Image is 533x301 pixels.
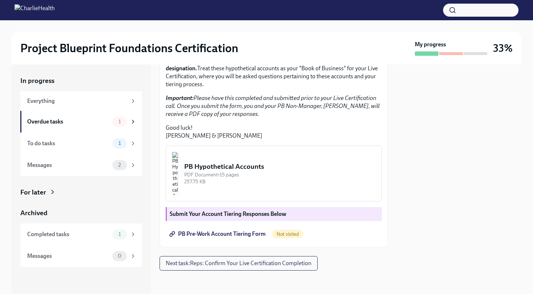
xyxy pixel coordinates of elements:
a: Archived [20,208,142,218]
div: Messages [27,161,110,169]
img: PB Hypothetical Accounts [172,152,178,195]
div: Overdue tasks [27,118,110,126]
p: In preparation for your Project Blueprint Live Certification, please take the time to Treat these... [166,49,382,88]
strong: My progress [415,41,446,49]
span: 1 [114,119,125,124]
button: Next task:Reps: Confirm Your Live Certification Completion [160,256,318,271]
a: Messages2 [20,154,142,176]
h2: Project Blueprint Foundations Certification [20,41,238,55]
span: 0 [113,253,126,259]
div: Messages [27,252,110,260]
div: Everything [27,97,127,105]
a: PB Pre-Work Account Tiering Form [166,227,271,241]
p: Good luck! [PERSON_NAME] & [PERSON_NAME] [166,124,382,140]
div: PDF Document • 15 pages [184,171,376,178]
span: 1 [114,231,125,237]
a: Messages0 [20,245,142,267]
a: Everything [20,91,142,111]
span: PB Pre-Work Account Tiering Form [171,230,266,238]
span: Next task : Reps: Confirm Your Live Certification Completion [166,260,311,267]
span: Not visited [272,231,303,237]
a: For later [20,188,142,197]
a: Overdue tasks1 [20,111,142,133]
img: CharlieHealth [15,4,55,16]
h3: 33% [493,42,513,55]
a: In progress [20,76,142,85]
a: Completed tasks1 [20,223,142,245]
div: To do tasks [27,139,110,147]
a: To do tasks1 [20,133,142,154]
div: For later [20,188,46,197]
em: Please have this completed and submitted prior to your Live Certification call. Once you submit t... [166,95,380,117]
strong: Submit Your Account Tiering Responses Below [170,210,286,217]
span: 2 [114,162,125,168]
button: PB Hypothetical AccountsPDF Document•15 pages257.75 KB [166,146,382,201]
div: 257.75 KB [184,178,376,185]
div: PB Hypothetical Accounts [184,162,376,171]
div: Completed tasks [27,230,110,238]
strong: Important: [166,95,194,101]
span: 1 [114,141,125,146]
